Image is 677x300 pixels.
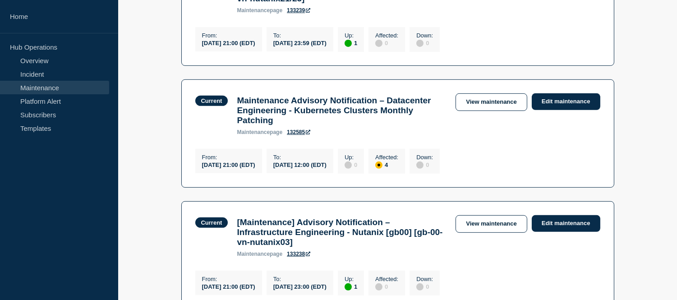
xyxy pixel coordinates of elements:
[416,40,424,47] div: disabled
[237,129,282,135] p: page
[375,282,398,291] div: 0
[532,93,600,110] a: Edit maintenance
[202,32,255,39] p: From :
[345,161,357,169] div: 0
[273,282,327,290] div: [DATE] 23:00 (EDT)
[237,129,270,135] span: maintenance
[375,162,382,169] div: affected
[237,7,282,14] p: page
[287,129,310,135] a: 132585
[202,39,255,46] div: [DATE] 21:00 (EDT)
[416,282,433,291] div: 0
[237,251,270,257] span: maintenance
[273,39,327,46] div: [DATE] 23:59 (EDT)
[273,161,327,168] div: [DATE] 12:00 (EDT)
[345,154,357,161] p: Up :
[345,276,357,282] p: Up :
[456,93,527,111] a: View maintenance
[202,154,255,161] p: From :
[416,154,433,161] p: Down :
[237,7,270,14] span: maintenance
[287,251,310,257] a: 133238
[416,276,433,282] p: Down :
[345,282,357,291] div: 1
[345,162,352,169] div: disabled
[345,40,352,47] div: up
[416,283,424,291] div: disabled
[375,276,398,282] p: Affected :
[375,32,398,39] p: Affected :
[201,219,222,226] div: Current
[287,7,310,14] a: 133239
[416,162,424,169] div: disabled
[237,96,447,125] h3: Maintenance Advisory Notification – Datacenter Engineering - Kubernetes Clusters Monthly Patching
[345,39,357,47] div: 1
[273,276,327,282] p: To :
[416,161,433,169] div: 0
[456,215,527,233] a: View maintenance
[237,251,282,257] p: page
[416,32,433,39] p: Down :
[375,283,382,291] div: disabled
[375,154,398,161] p: Affected :
[345,283,352,291] div: up
[237,217,447,247] h3: [Maintenance] Advisory Notification – Infrastructure Engineering - Nutanix [gb00] [gb-00-vn-nutan...
[273,32,327,39] p: To :
[532,215,600,232] a: Edit maintenance
[416,39,433,47] div: 0
[345,32,357,39] p: Up :
[273,154,327,161] p: To :
[202,282,255,290] div: [DATE] 21:00 (EDT)
[202,276,255,282] p: From :
[201,97,222,104] div: Current
[375,39,398,47] div: 0
[375,40,382,47] div: disabled
[375,161,398,169] div: 4
[202,161,255,168] div: [DATE] 21:00 (EDT)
